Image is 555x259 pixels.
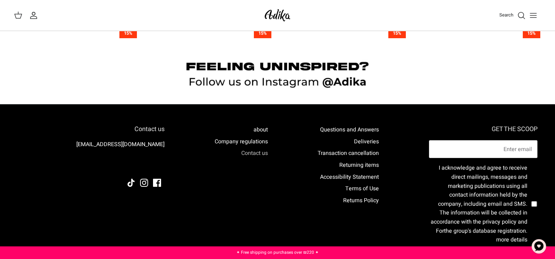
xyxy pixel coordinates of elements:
a: Search [499,11,526,20]
font: I acknowledge and agree to receive direct mailings, messages and marketing publications using all... [431,164,527,235]
a: Company regulations [215,137,268,146]
a: 15% [417,28,541,39]
font: GET THE SCOOP [492,124,537,134]
font: 15% [393,30,401,36]
img: Adika IL [145,159,165,169]
a: Returns Policy [343,196,379,205]
a: 15% [14,28,138,39]
button: Chat [528,236,549,257]
a: For more details [436,227,527,244]
a: Deliveries [354,137,379,146]
a: Returning items [339,161,379,169]
input: Email [429,140,537,158]
font: 15% [258,30,267,36]
a: My account [29,11,41,20]
font: 15% [124,30,132,36]
a: Questions and Answers [320,125,379,134]
a: TikTok [127,179,135,187]
a: Instagram [140,179,148,187]
button: Toggle menu [526,8,541,23]
a: [EMAIL_ADDRESS][DOMAIN_NAME] [76,140,165,149]
a: about [254,125,268,134]
a: Facebook [153,179,161,187]
font: 15% [527,30,536,36]
a: ✦ Free shipping on purchases over ₪220 ✦ [236,249,319,255]
a: 15% [283,28,407,39]
a: Terms of Use [345,184,379,193]
a: Contact us [241,149,268,157]
img: Adika IL [263,7,292,23]
font: Contact us [134,124,165,134]
a: Transaction cancellation [318,149,379,157]
font: Search [499,12,513,18]
a: 15% [148,28,272,39]
a: Accessibility Statement [320,173,379,181]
